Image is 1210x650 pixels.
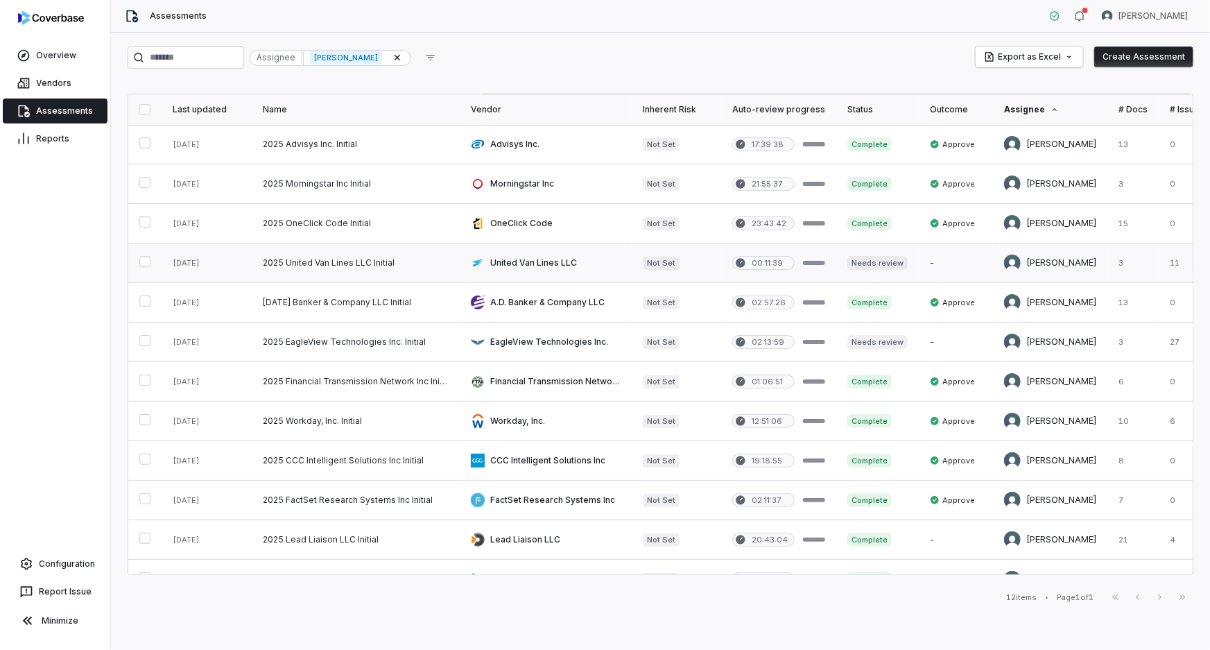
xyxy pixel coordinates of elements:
[250,50,302,66] div: Assignee
[1004,492,1021,508] img: Chadd Myers avatar
[1006,592,1037,603] div: 12 items
[3,71,107,96] a: Vendors
[732,104,825,115] div: Auto-review progress
[919,243,993,283] td: -
[930,104,982,115] div: Outcome
[6,607,105,635] button: Minimize
[1004,136,1021,153] img: Chadd Myers avatar
[1045,592,1048,602] div: •
[1057,592,1094,603] div: Page 1 of 1
[6,551,105,576] a: Configuration
[1004,255,1021,271] img: Chadd Myers avatar
[1004,294,1021,311] img: Chadd Myers avatar
[1004,104,1096,115] div: Assignee
[1004,215,1021,232] img: Chadd Myers avatar
[919,560,993,599] td: -
[6,579,105,604] button: Report Issue
[1004,452,1021,469] img: Chadd Myers avatar
[1004,334,1021,350] img: Chadd Myers avatar
[3,99,107,123] a: Assessments
[303,50,411,66] div: [PERSON_NAME]
[643,104,710,115] div: Inherent Risk
[1004,413,1021,429] img: Chadd Myers avatar
[976,46,1083,67] button: Export as Excel
[1004,176,1021,192] img: Chadd Myers avatar
[263,104,449,115] div: Name
[3,126,107,151] a: Reports
[173,104,241,115] div: Last updated
[919,520,993,560] td: -
[847,104,908,115] div: Status
[1004,373,1021,390] img: Chadd Myers avatar
[18,11,84,25] img: logo-D7KZi-bG.svg
[310,51,382,65] span: [PERSON_NAME]
[1004,571,1021,588] img: Chadd Myers avatar
[1118,104,1148,115] div: # Docs
[150,10,207,22] span: Assessments
[471,104,621,115] div: Vendor
[1094,46,1193,67] button: Create Assessment
[1170,104,1204,115] div: # Issues
[1102,10,1113,22] img: Chadd Myers avatar
[1118,10,1188,22] span: [PERSON_NAME]
[1094,6,1196,26] button: Chadd Myers avatar[PERSON_NAME]
[3,43,107,68] a: Overview
[1004,531,1021,548] img: Chadd Myers avatar
[919,323,993,362] td: -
